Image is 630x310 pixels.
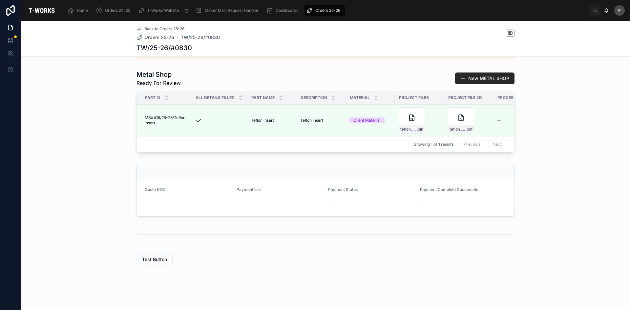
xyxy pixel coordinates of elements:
span: P [618,8,621,13]
span: Payment Status [328,187,358,192]
span: .bin [417,127,423,132]
button: Test Button [136,254,173,265]
span: -- [420,199,424,206]
span: Teflon insert [300,118,323,123]
span: teflon_coaxial [400,127,417,132]
span: Orders 25-26 [144,34,174,41]
a: Maker Mart Request Handler [194,5,263,16]
button: New METAL SHOP [455,72,514,84]
a: TW/25-26/#0830 [181,34,220,41]
div: scrollable content [62,3,589,18]
a: Orders 24-25 [94,5,135,16]
span: Project Files [399,95,429,100]
span: Quote DOC [145,187,166,192]
a: DashBoards [264,5,303,16]
a: Orders 25-26 [304,5,345,16]
span: Material [350,95,370,100]
span: Process Type [497,95,528,100]
img: App logo [26,5,57,16]
span: Project File 2D [448,95,482,100]
h1: TW/25-26/#0830 [136,43,192,52]
span: -- [328,199,332,206]
span: DashBoards [276,8,298,13]
span: Teflon insert [251,118,274,123]
span: Description [301,95,327,100]
span: Test Button [142,256,167,263]
span: All Details Filled [196,95,235,100]
span: -- [145,199,149,206]
span: Payment Complete Documents [420,187,478,192]
span: -- [237,199,241,206]
span: Payment link [237,187,261,192]
span: Maker Mart Request Handler [205,8,259,13]
span: Part Name [251,95,275,100]
span: Ready For Review [136,79,181,87]
span: MS#415/25-26/Teflon insert [145,115,187,126]
span: teflon_coaxial [450,127,466,132]
a: Orders 25-26 [136,34,174,41]
span: Part ID [145,95,160,100]
h1: Metal Shop [136,70,181,79]
span: -- [497,118,501,123]
span: T-Works Website [147,8,179,13]
span: .pdf [466,127,472,132]
span: Orders 24-25 [105,8,130,13]
a: Home [66,5,93,16]
span: Back to Orders 25-26 [144,26,185,31]
span: Showing 1 of 1 results [414,142,453,147]
div: Client Material [353,117,381,123]
a: Back to Orders 25-26 [136,26,185,31]
a: T-Works Website [136,5,192,16]
span: Home [77,8,88,13]
span: Orders 25-26 [315,8,340,13]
